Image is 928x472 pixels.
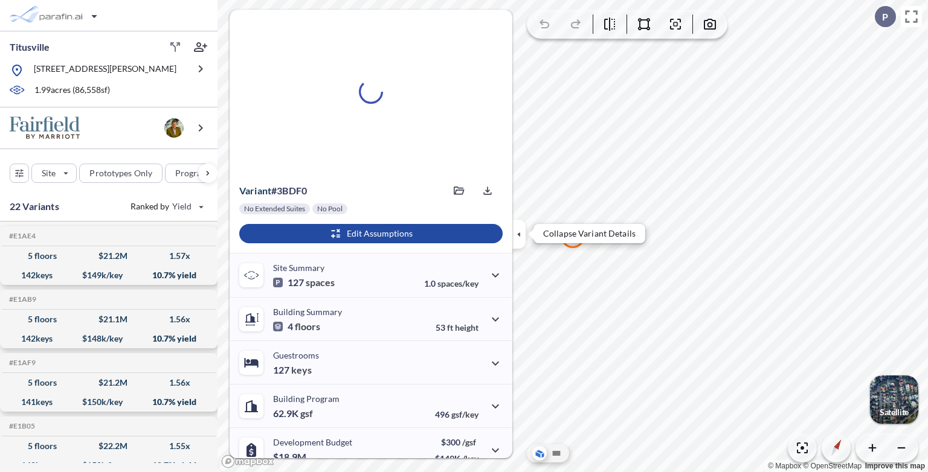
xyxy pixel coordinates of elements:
[455,322,478,333] span: height
[435,409,478,419] p: 496
[273,437,352,447] p: Development Budget
[239,185,271,196] span: Variant
[164,118,184,138] img: user logo
[31,164,77,183] button: Site
[273,451,308,463] p: $18.9M
[437,278,478,289] span: spaces/key
[865,462,925,470] a: Improve this map
[121,197,211,216] button: Ranked by Yield
[347,228,413,240] p: Edit Assumptions
[10,199,59,214] p: 22 Variants
[10,40,50,54] p: Titusville
[291,364,312,376] span: keys
[244,204,305,214] p: No Extended Suites
[7,295,36,304] h5: Click to copy the code
[165,164,230,183] button: Program
[424,278,478,289] p: 1.0
[79,164,163,183] button: Prototypes Only
[273,321,320,333] p: 4
[451,409,478,419] span: gsf/key
[239,224,503,243] button: Edit Assumptions
[172,200,192,212] span: Yield
[42,167,56,179] p: Site
[306,276,335,289] span: spaces
[273,350,319,360] p: Guestrooms
[89,167,152,179] p: Prototypes Only
[870,375,918,424] img: Switcher Image
[882,11,888,22] p: P
[870,375,918,424] button: Switcher ImageSatellite
[462,453,478,464] span: /key
[34,84,110,97] p: 1.99 acres ( 86,558 sf)
[462,437,476,447] span: /gsf
[273,394,340,404] p: Building Program
[295,321,320,333] span: floors
[273,276,335,289] p: 127
[435,453,478,464] p: $149K
[532,446,547,461] button: Aerial View
[7,232,36,240] h5: Click to copy the code
[7,422,35,430] h5: Click to copy the code
[880,407,909,417] p: Satellite
[803,462,862,470] a: OpenStreetMap
[239,185,307,197] p: # 3bdf0
[7,359,36,367] h5: Click to copy the code
[543,229,636,238] p: Collapse Variant Details
[175,167,209,179] p: Program
[273,407,313,419] p: 62.9K
[34,63,176,78] p: [STREET_ADDRESS][PERSON_NAME]
[273,263,324,273] p: Site Summary
[273,364,312,376] p: 127
[768,462,801,470] a: Mapbox
[221,454,274,468] a: Mapbox homepage
[317,204,343,214] p: No Pool
[435,437,478,447] p: $300
[447,322,453,333] span: ft
[436,322,478,333] p: 53
[10,116,80,139] img: BrandImage
[273,307,342,317] p: Building Summary
[549,446,564,461] button: Site Plan
[300,407,313,419] span: gsf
